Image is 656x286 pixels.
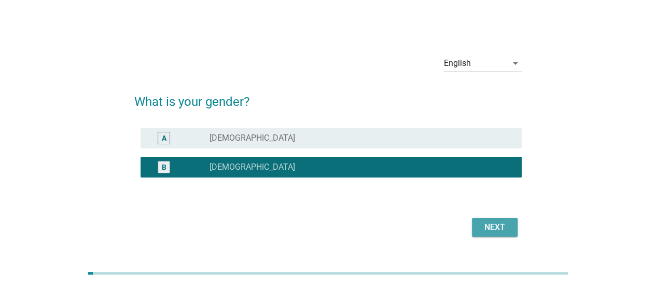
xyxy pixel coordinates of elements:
[472,218,518,237] button: Next
[210,133,295,143] label: [DEMOGRAPHIC_DATA]
[162,161,166,172] div: B
[480,221,509,234] div: Next
[134,82,522,111] h2: What is your gender?
[509,57,522,70] i: arrow_drop_down
[210,162,295,172] label: [DEMOGRAPHIC_DATA]
[444,59,471,68] div: English
[162,132,166,143] div: A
